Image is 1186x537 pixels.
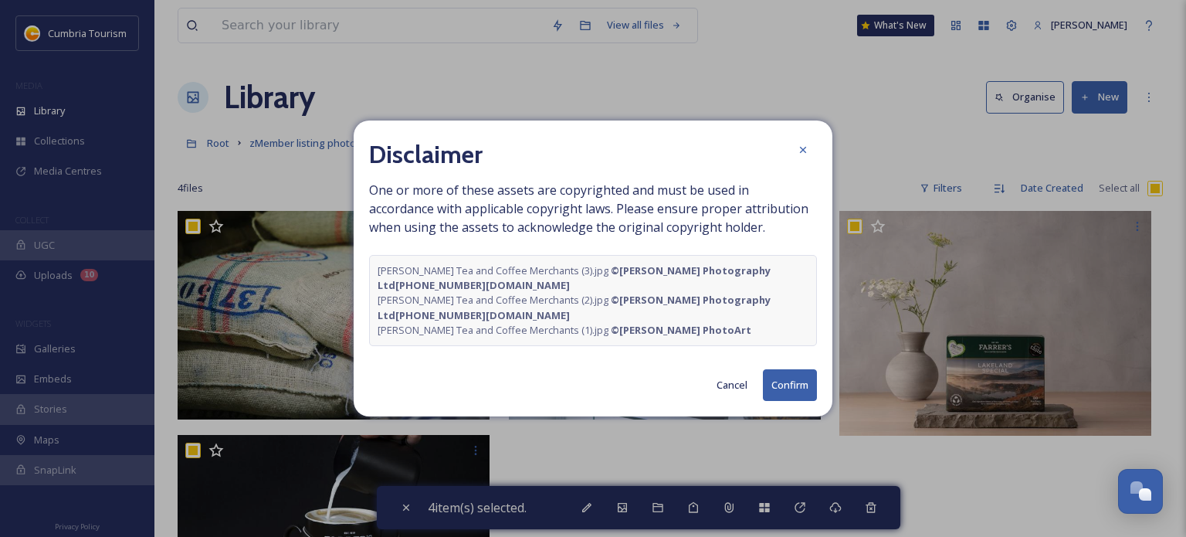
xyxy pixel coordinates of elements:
[378,323,751,338] span: [PERSON_NAME] Tea and Coffee Merchants (1).jpg
[378,263,808,293] span: [PERSON_NAME] Tea and Coffee Merchants (3).jpg
[378,293,808,322] span: [PERSON_NAME] Tea and Coffee Merchants (2).jpg
[378,293,773,321] strong: © [PERSON_NAME] Photography Ltd [PHONE_NUMBER] [DOMAIN_NAME]
[611,323,751,337] strong: © [PERSON_NAME] PhotoArt
[1118,469,1163,514] button: Open Chat
[369,181,817,346] span: One or more of these assets are copyrighted and must be used in accordance with applicable copyri...
[763,369,817,401] button: Confirm
[378,263,773,292] strong: © [PERSON_NAME] Photography Ltd [PHONE_NUMBER] [DOMAIN_NAME]
[369,136,483,173] h2: Disclaimer
[709,370,755,400] button: Cancel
